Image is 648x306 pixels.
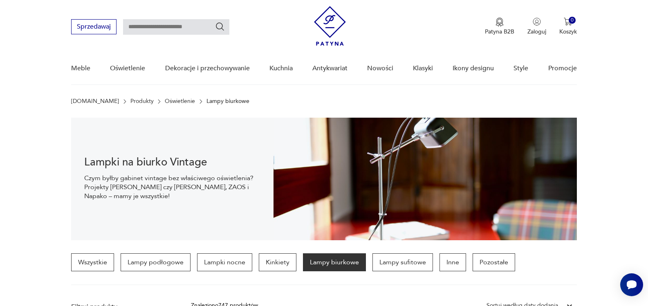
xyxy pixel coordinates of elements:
[215,22,225,31] button: Szukaj
[71,53,90,84] a: Meble
[496,18,504,27] img: Ikona medalu
[165,98,195,105] a: Oświetlenie
[527,28,546,36] p: Zaloguj
[548,53,577,84] a: Promocje
[533,18,541,26] img: Ikonka użytkownika
[121,253,191,271] a: Lampy podłogowe
[527,18,546,36] button: Zaloguj
[559,28,577,36] p: Koszyk
[71,25,117,30] a: Sprzedawaj
[206,98,249,105] p: Lampy biurkowe
[84,157,260,167] h1: Lampki na biurko Vintage
[413,53,433,84] a: Klasyki
[439,253,466,271] a: Inne
[71,253,114,271] a: Wszystkie
[71,98,119,105] a: [DOMAIN_NAME]
[453,53,494,84] a: Ikony designu
[165,53,250,84] a: Dekoracje i przechowywanie
[259,253,296,271] a: Kinkiety
[564,18,572,26] img: Ikona koszyka
[84,174,260,201] p: Czym byłby gabinet vintage bez właściwego oświetlenia? Projekty [PERSON_NAME] czy [PERSON_NAME], ...
[303,253,366,271] a: Lampy biurkowe
[620,273,643,296] iframe: Smartsupp widget button
[485,28,514,36] p: Patyna B2B
[485,18,514,36] a: Ikona medaluPatyna B2B
[110,53,145,84] a: Oświetlenie
[130,98,154,105] a: Produkty
[312,53,348,84] a: Antykwariat
[372,253,433,271] a: Lampy sufitowe
[367,53,393,84] a: Nowości
[197,253,252,271] a: Lampki nocne
[473,253,515,271] a: Pozostałe
[569,17,576,24] div: 0
[71,19,117,34] button: Sprzedawaj
[269,53,293,84] a: Kuchnia
[274,118,577,240] img: 59de657ae7cec28172f985f34cc39cd0.jpg
[314,6,346,46] img: Patyna - sklep z meblami i dekoracjami vintage
[513,53,528,84] a: Style
[559,18,577,36] button: 0Koszyk
[485,18,514,36] button: Patyna B2B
